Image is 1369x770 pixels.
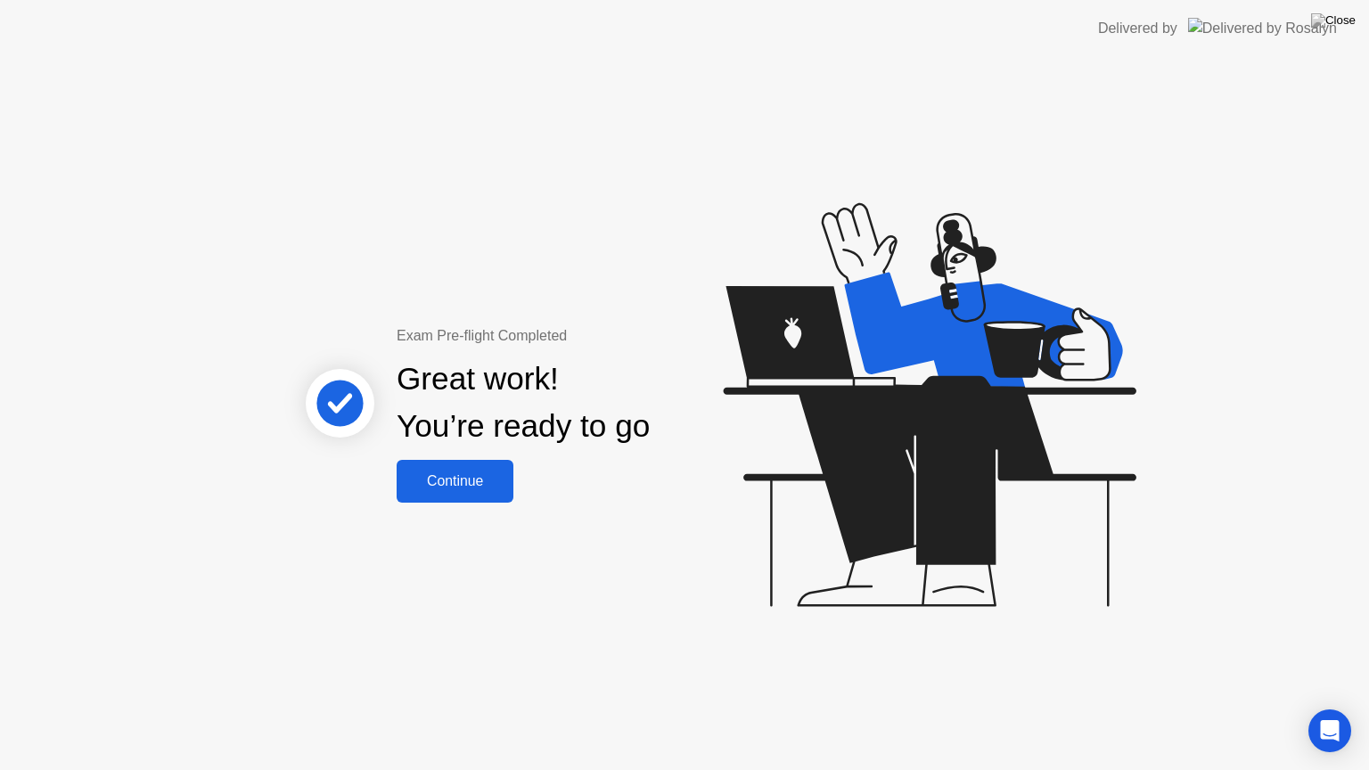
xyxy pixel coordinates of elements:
[1098,18,1177,39] div: Delivered by
[397,460,513,503] button: Continue
[1311,13,1356,28] img: Close
[397,356,650,450] div: Great work! You’re ready to go
[1308,709,1351,752] div: Open Intercom Messenger
[1188,18,1337,38] img: Delivered by Rosalyn
[402,473,508,489] div: Continue
[397,325,765,347] div: Exam Pre-flight Completed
